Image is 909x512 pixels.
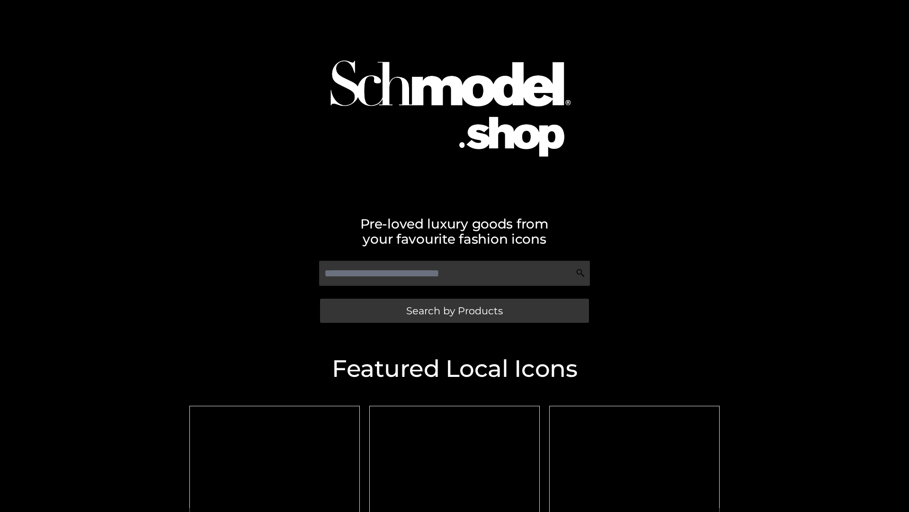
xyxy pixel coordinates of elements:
h2: Pre-loved luxury goods from your favourite fashion icons [185,216,724,247]
img: Search Icon [576,268,585,278]
span: Search by Products [406,306,503,316]
a: Search by Products [320,299,589,323]
h2: Featured Local Icons​ [185,357,724,381]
